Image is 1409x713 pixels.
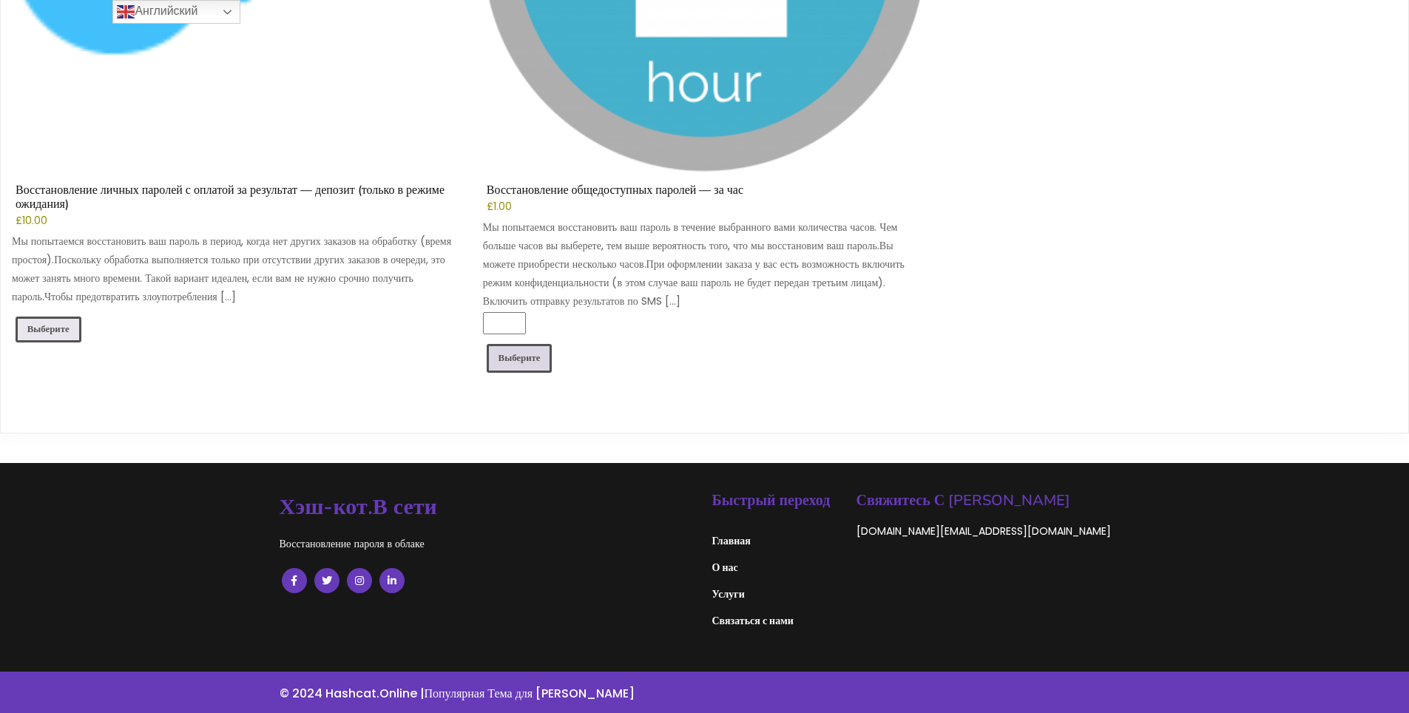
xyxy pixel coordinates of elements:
img: en [117,3,135,21]
ya-tr-span: Связаться с нами [712,613,794,628]
ya-tr-span: Быстрый переход [712,490,831,510]
ya-tr-span: Свяжитесь С [PERSON_NAME] [856,490,1071,510]
ya-tr-span: Чтобы предотвратить злоупотребления […] [44,289,236,304]
ya-tr-span: Мы попытаемся восстановить ваш пароль в период, когда нет других заказов на обработку (время прос... [12,234,451,267]
input: Количество продукта [483,312,526,335]
a: О нас [712,554,842,581]
a: Добавить в корзину: «Восстановление публичного пароля — за час» [487,344,553,372]
ya-tr-span: Услуги [712,587,745,601]
ya-tr-span: Online | [379,685,425,702]
ya-tr-span: При оформлении заказа у вас есть возможность включить режим конфиденциальности (в этом случае ваш... [483,257,905,308]
ya-tr-span: Поскольку обработка выполняется только при отсутствии других заказов в очереди, это может занять ... [12,252,445,304]
a: Услуги [712,581,842,607]
bdi: 10.00 [16,214,47,228]
ya-tr-span: Восстановление личных паролей с оплатой за результат — депозит (только в режиме ожидания) [16,182,445,212]
ya-tr-span: О нас [712,560,738,575]
span: £ [16,214,22,228]
ya-tr-span: Вы можете приобрести несколько часов. [483,238,893,271]
ya-tr-span: Главная [712,533,751,548]
ya-tr-span: © 2024 Hashcat. [280,685,379,702]
span: £ [487,200,493,214]
ya-tr-span: Восстановление пароля в облаке [280,536,425,551]
a: [DOMAIN_NAME][EMAIL_ADDRESS][DOMAIN_NAME] [856,524,1111,539]
ya-tr-span: Английский [135,4,197,17]
ya-tr-span: Выберите [27,322,70,335]
ya-tr-span: Хэш-кот. [280,492,373,522]
ya-tr-span: В сети [373,492,437,522]
bdi: 1.00 [487,200,512,214]
a: Популярная Тема для [PERSON_NAME] [425,685,635,702]
a: Связаться с нами [712,607,842,634]
a: Хэш-кот.В сети [280,493,697,521]
a: Главная [712,527,842,554]
ya-tr-span: Мы попытаемся восстановить ваш пароль в течение выбранного вами количества часов. Чем больше часо... [483,220,898,253]
a: Добавить в корзину: «Восстановление приватного пароля с оплатой после успешного завершения — депо... [16,317,81,342]
ya-tr-span: Восстановление общедоступных паролей — за час [487,182,743,198]
a: © 2024 Hashcat.Online | [280,685,425,702]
